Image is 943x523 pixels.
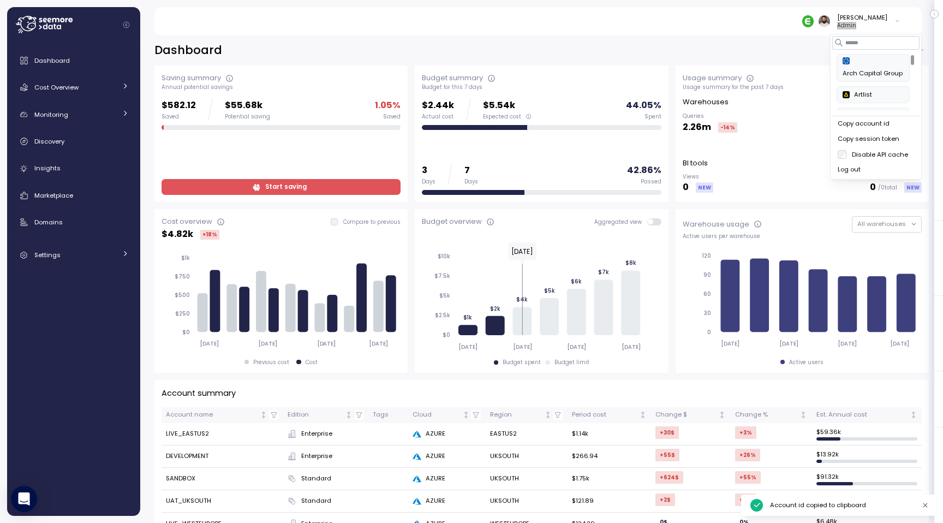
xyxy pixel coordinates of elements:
p: Admin [837,22,887,29]
div: Budget summary [422,73,483,84]
th: Account nameNot sorted [162,407,283,423]
tspan: [DATE] [779,340,798,347]
tspan: $500 [175,292,190,299]
p: 0 [683,180,689,195]
div: +55 $ [655,449,679,461]
div: Period cost [572,410,637,420]
td: $266.94 [567,445,651,468]
p: 1.05 % [375,98,401,113]
img: 68790ce639d2d68da1992664.PNG [843,57,850,64]
div: +624 $ [655,471,683,484]
p: / 0 total [878,184,897,192]
a: Settings [11,244,136,266]
tspan: 0 [707,329,711,336]
div: +55 % [735,471,761,484]
a: Discovery [11,130,136,152]
span: Dashboard [34,56,70,65]
div: Account id copied to clipboard [770,501,915,509]
button: All warehouses [852,216,922,232]
tspan: $0 [443,331,450,338]
div: AZURE [413,474,481,484]
div: Not sorted [718,411,726,419]
div: Budget spent [503,359,541,366]
tspan: [DATE] [369,340,389,347]
th: Period costNot sorted [567,407,651,423]
td: LIVE_EASTUS2 [162,423,283,445]
td: UKSOUTH [485,445,567,468]
tspan: $750 [175,273,190,280]
a: Cost Overview [11,76,136,98]
div: Not sorted [639,411,647,419]
tspan: $2.5k [435,312,450,319]
div: Days [464,178,478,186]
div: +3 % [735,426,756,439]
div: Cloud [413,410,461,420]
span: All warehouses [857,219,906,228]
tspan: 30 [704,310,711,317]
span: Enterprise [301,451,332,461]
tspan: 60 [703,290,711,298]
img: ACg8ocLskjvUhBDgxtSFCRx4ztb74ewwa1VrVEuDBD_Ho1mrTsQB-QE=s96-c [819,15,830,27]
div: Days [422,178,435,186]
tspan: [DATE] [891,340,910,347]
div: Est. Annual cost [816,410,909,420]
td: UKSOUTH [485,468,567,490]
tspan: [DATE] [459,343,478,350]
span: Monitoring [34,110,68,119]
tspan: $4k [517,296,528,303]
div: [PERSON_NAME] [837,13,887,22]
div: Edition [288,410,343,420]
td: DEVELOPMENT [162,445,283,468]
div: +26 % [735,449,760,461]
tspan: [DATE] [200,340,219,347]
text: [DATE] [511,247,533,256]
button: Collapse navigation [120,21,133,29]
span: Aggregated view [594,218,647,225]
tspan: [DATE] [317,340,336,347]
span: Marketplace [34,191,73,200]
div: Saved [162,113,196,121]
p: 44.05 % [626,98,661,113]
div: AZURE [413,429,481,439]
div: Change $ [655,410,717,420]
div: Budget overview [422,216,482,227]
p: $55.68k [225,98,270,113]
tspan: [DATE] [838,340,857,347]
span: Cost Overview [34,83,79,92]
td: $121.89 [567,490,651,513]
span: Enterprise [301,429,332,439]
div: Annual potential savings [162,84,401,91]
div: Spent [644,113,661,121]
span: Standard [301,496,331,506]
div: Open Intercom Messenger [11,486,37,512]
td: $1.14k [567,423,651,445]
tspan: $250 [175,310,190,317]
p: 7 [464,163,478,178]
div: Change % [735,410,798,420]
div: Copy account id [838,119,914,129]
p: 0 [870,180,876,195]
img: 6628aa71fabf670d87b811be.PNG [843,91,850,98]
div: +2 $ [655,494,675,506]
div: Not sorted [544,411,552,419]
tspan: [DATE] [622,343,641,350]
p: 2.26m [683,120,711,135]
div: Warehouse usage [683,219,749,230]
div: Not sorted [260,411,267,419]
tspan: $2k [490,305,500,312]
div: Actual cost [422,113,454,121]
p: $2.44k [422,98,454,113]
div: Log out [838,165,914,175]
a: Insights [11,158,136,180]
div: +30 $ [655,426,679,439]
tspan: $7.5k [434,272,450,280]
div: NEW [696,182,713,193]
h2: Dashboard [154,43,222,58]
div: Passed [641,178,661,186]
div: Artlist [843,90,904,100]
tspan: $5k [439,292,450,299]
p: 3 [422,163,435,178]
tspan: [DATE] [567,343,586,350]
div: Not sorted [799,411,807,419]
img: 689adfd76a9d17b9213495f1.PNG [802,15,814,27]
